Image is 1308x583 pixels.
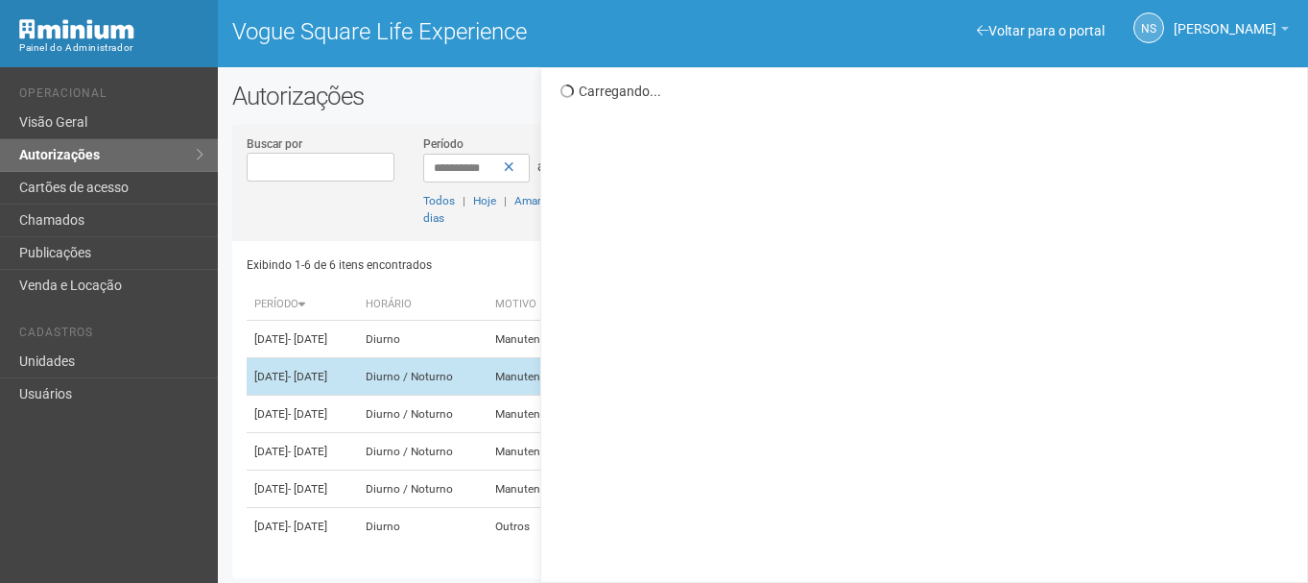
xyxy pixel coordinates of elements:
[488,508,586,546] td: Outros
[488,396,586,433] td: Manutenção
[1174,3,1276,36] span: Nicolle Silva
[232,19,749,44] h1: Vogue Square Life Experience
[288,482,327,496] span: - [DATE]
[19,326,203,346] li: Cadastros
[488,321,586,358] td: Manutenção
[423,194,455,207] a: Todos
[288,407,327,421] span: - [DATE]
[288,520,327,533] span: - [DATE]
[247,396,358,433] td: [DATE]
[247,135,302,153] label: Buscar por
[560,83,1293,100] div: Carregando...
[247,433,358,471] td: [DATE]
[488,471,586,508] td: Manutenção
[1133,12,1164,43] a: NS
[247,471,358,508] td: [DATE]
[537,158,545,174] span: a
[247,289,358,321] th: Período
[358,321,488,358] td: Diurno
[358,471,488,508] td: Diurno / Noturno
[19,39,203,57] div: Painel do Administrador
[19,86,203,107] li: Operacional
[247,358,358,396] td: [DATE]
[473,194,496,207] a: Hoje
[288,332,327,346] span: - [DATE]
[488,289,586,321] th: Motivo
[232,82,1294,110] h2: Autorizações
[247,321,358,358] td: [DATE]
[488,358,586,396] td: Manutenção
[358,289,488,321] th: Horário
[288,445,327,458] span: - [DATE]
[19,19,134,39] img: Minium
[358,396,488,433] td: Diurno / Noturno
[358,358,488,396] td: Diurno / Noturno
[247,251,758,279] div: Exibindo 1-6 de 6 itens encontrados
[423,135,464,153] label: Período
[358,508,488,546] td: Diurno
[1174,24,1289,39] a: [PERSON_NAME]
[488,433,586,471] td: Manutenção
[463,194,465,207] span: |
[288,370,327,383] span: - [DATE]
[504,194,507,207] span: |
[514,194,557,207] a: Amanhã
[247,508,358,546] td: [DATE]
[977,23,1105,38] a: Voltar para o portal
[358,433,488,471] td: Diurno / Noturno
